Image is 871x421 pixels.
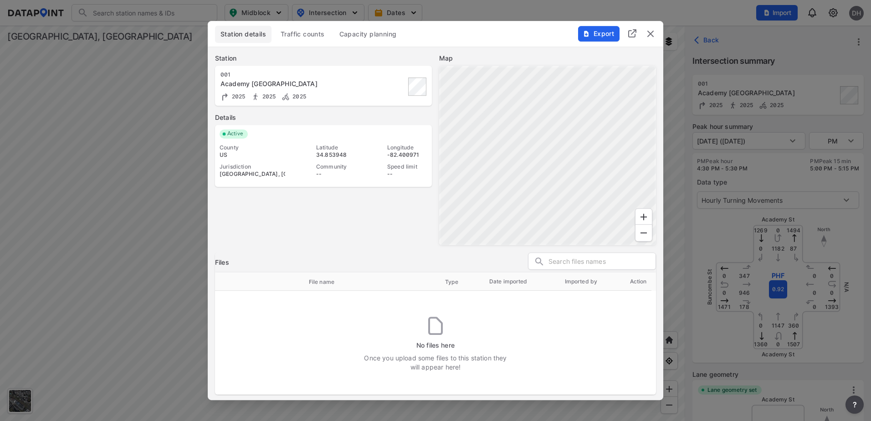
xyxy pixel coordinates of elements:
[851,399,858,410] span: ?
[387,151,427,159] div: -82.400971
[220,151,285,159] div: US
[220,79,360,88] div: Academy St & Buncombe St
[583,29,614,38] span: Export
[316,144,356,151] div: Latitude
[281,92,290,101] img: Bicycle count
[251,92,260,101] img: Pedestrian count
[215,26,656,43] div: basic tabs example
[583,30,590,37] img: File%20-%20Download.70cf71cd.svg
[635,208,652,226] div: Zoom In
[439,54,656,63] label: Map
[638,211,649,222] svg: Zoom In
[363,354,508,372] label: Once you upload some files to this station they will appear here!
[428,317,443,335] img: no_files.b16494d0.svg
[845,395,864,414] button: more
[578,26,620,41] button: Export
[316,151,356,159] div: 34.853948
[387,144,427,151] div: Longitude
[260,93,276,100] span: 2025
[638,227,649,238] svg: Zoom Out
[316,163,356,170] div: Community
[625,272,651,291] th: Action
[537,272,625,291] th: Imported by
[220,144,285,151] div: County
[445,278,470,286] span: Type
[230,93,246,100] span: 2025
[635,224,652,241] div: Zoom Out
[480,272,537,291] th: Date imported
[339,30,397,39] span: Capacity planning
[387,163,427,170] div: Speed limit
[645,28,656,39] img: close.efbf2170.svg
[215,258,229,267] h3: Files
[224,129,248,139] span: Active
[387,170,427,178] div: --
[215,54,432,63] label: Station
[241,341,630,350] label: No files here
[316,170,356,178] div: --
[220,170,285,178] div: [GEOGRAPHIC_DATA], [GEOGRAPHIC_DATA]
[645,28,656,39] button: delete
[309,278,346,286] span: File name
[627,28,638,39] img: full_screen.b7bf9a36.svg
[220,30,266,39] span: Station details
[220,92,230,101] img: Turning count
[290,93,306,100] span: 2025
[220,71,360,78] div: 001
[215,113,432,122] label: Details
[220,163,285,170] div: Jurisdiction
[281,30,325,39] span: Traffic counts
[548,255,656,268] input: Search files names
